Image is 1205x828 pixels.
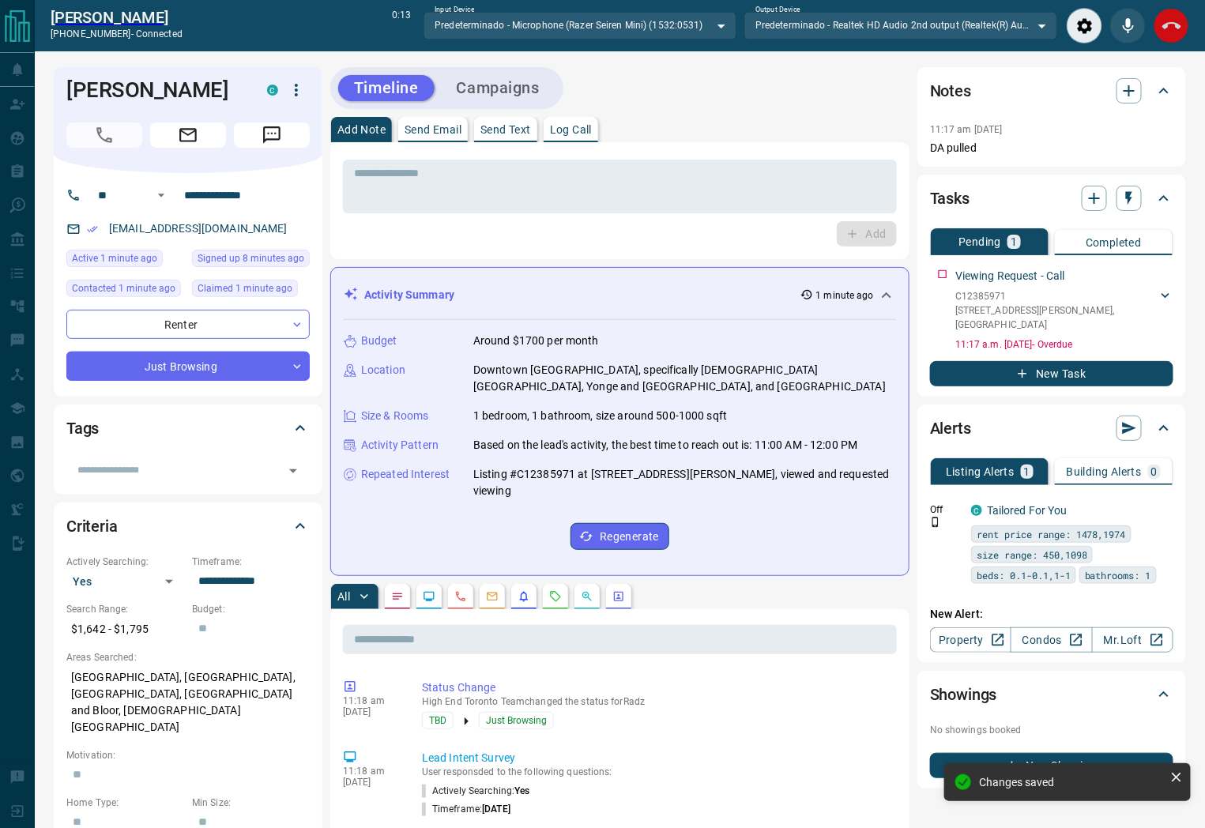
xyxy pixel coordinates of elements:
[192,280,310,302] div: Mon Sep 15 2025
[930,140,1173,156] p: DA pulled
[361,466,450,483] p: Repeated Interest
[930,502,962,517] p: Off
[192,796,310,810] p: Min Size:
[66,122,142,148] span: Call
[66,796,184,810] p: Home Type:
[66,748,310,762] p: Motivation:
[66,569,184,594] div: Yes
[343,777,398,788] p: [DATE]
[930,72,1173,110] div: Notes
[66,280,184,302] div: Mon Sep 15 2025
[422,750,891,766] p: Lead Intent Survey
[1110,8,1146,43] div: Mute
[422,803,510,816] p: timeframe :
[1011,236,1017,247] p: 1
[423,590,435,603] svg: Lead Browsing Activity
[392,8,411,43] p: 0:13
[1067,466,1142,477] p: Building Alerts
[51,8,183,27] a: [PERSON_NAME]
[955,286,1173,335] div: C12385971[STREET_ADDRESS][PERSON_NAME],[GEOGRAPHIC_DATA]
[514,785,529,796] span: Yes
[486,590,499,603] svg: Emails
[198,250,304,266] span: Signed up 8 minutes ago
[405,124,461,135] p: Send Email
[570,523,669,550] button: Regenerate
[930,627,1011,653] a: Property
[343,695,398,706] p: 11:18 am
[987,504,1068,517] a: Tailored For You
[482,804,510,815] span: [DATE]
[422,785,530,798] p: actively searching :
[473,333,599,349] p: Around $1700 per month
[66,310,310,339] div: Renter
[136,28,183,40] span: connected
[282,460,304,482] button: Open
[66,352,310,381] div: Just Browsing
[930,186,970,211] h2: Tasks
[518,590,530,603] svg: Listing Alerts
[581,590,593,603] svg: Opportunities
[198,280,292,296] span: Claimed 1 minute ago
[930,409,1173,447] div: Alerts
[364,287,454,303] p: Activity Summary
[109,222,288,235] a: [EMAIL_ADDRESS][DOMAIN_NAME]
[338,75,435,101] button: Timeline
[473,437,858,454] p: Based on the lead's activity, the best time to reach out is: 11:00 AM - 12:00 PM
[51,27,183,41] p: [PHONE_NUMBER] -
[66,416,99,441] h2: Tags
[612,590,625,603] svg: Agent Actions
[955,337,1173,352] p: 11:17 a.m. [DATE] - Overdue
[930,78,971,103] h2: Notes
[361,362,405,378] p: Location
[422,766,891,777] p: User responsded to the following questions:
[480,124,531,135] p: Send Text
[150,122,226,148] span: Email
[930,723,1173,737] p: No showings booked
[391,590,404,603] svg: Notes
[955,303,1158,332] p: [STREET_ADDRESS][PERSON_NAME] , [GEOGRAPHIC_DATA]
[930,606,1173,623] p: New Alert:
[424,12,736,39] div: Predeterminado - Microphone (Razer Seiren Mini) (1532:0531)
[66,555,184,569] p: Actively Searching:
[473,408,727,424] p: 1 bedroom, 1 bathroom, size around 500-1000 sqft
[473,466,896,499] p: Listing #C12385971 at [STREET_ADDRESS][PERSON_NAME], viewed and requested viewing
[1086,237,1142,248] p: Completed
[549,590,562,603] svg: Requests
[87,224,98,235] svg: Email Verified
[550,124,592,135] p: Log Call
[337,591,350,602] p: All
[72,280,175,296] span: Contacted 1 minute ago
[441,75,555,101] button: Campaigns
[473,362,896,395] p: Downtown [GEOGRAPHIC_DATA], specifically [DEMOGRAPHIC_DATA][GEOGRAPHIC_DATA], Yonge and [GEOGRAPH...
[1092,627,1173,653] a: Mr.Loft
[454,590,467,603] svg: Calls
[66,664,310,740] p: [GEOGRAPHIC_DATA], [GEOGRAPHIC_DATA], [GEOGRAPHIC_DATA], [GEOGRAPHIC_DATA] and Bloor, [DEMOGRAPHI...
[66,250,184,272] div: Mon Sep 15 2025
[361,408,429,424] p: Size & Rooms
[930,676,1173,713] div: Showings
[977,567,1071,583] span: beds: 0.1-0.1,1-1
[1067,8,1102,43] div: Audio Settings
[930,361,1173,386] button: New Task
[66,602,184,616] p: Search Range:
[930,416,971,441] h2: Alerts
[192,250,310,272] div: Mon Sep 15 2025
[343,766,398,777] p: 11:18 am
[1151,466,1158,477] p: 0
[66,514,118,539] h2: Criteria
[66,616,184,642] p: $1,642 - $1,795
[1154,8,1189,43] div: End Call
[66,77,243,103] h1: [PERSON_NAME]
[930,124,1003,135] p: 11:17 am [DATE]
[816,288,874,303] p: 1 minute ago
[361,437,439,454] p: Activity Pattern
[930,682,997,707] h2: Showings
[435,5,475,15] label: Input Device
[422,679,891,696] p: Status Change
[744,12,1057,39] div: Predeterminado - Realtek HD Audio 2nd output (Realtek(R) Audio)
[1011,627,1092,653] a: Condos
[72,250,157,266] span: Active 1 minute ago
[1085,567,1151,583] span: bathrooms: 1
[361,333,397,349] p: Budget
